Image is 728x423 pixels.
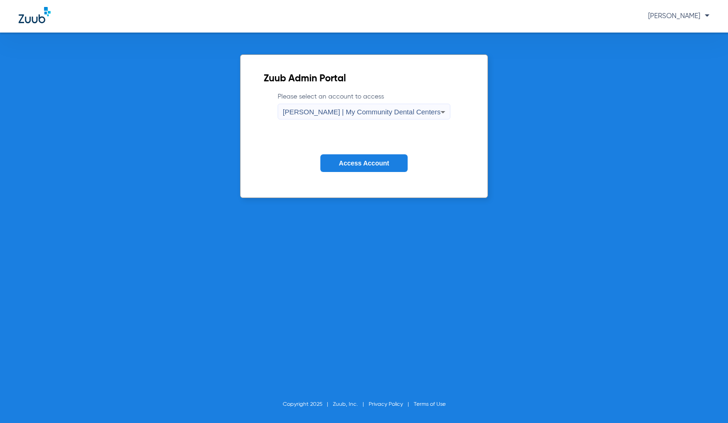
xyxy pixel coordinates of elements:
h2: Zuub Admin Portal [264,74,464,84]
a: Privacy Policy [369,402,403,407]
img: Zuub Logo [19,7,51,23]
button: Access Account [320,154,408,172]
iframe: Chat Widget [682,378,728,423]
a: Terms of Use [414,402,446,407]
label: Please select an account to access [278,92,450,119]
li: Zuub, Inc. [333,400,369,409]
span: [PERSON_NAME] [648,13,709,20]
li: Copyright 2025 [283,400,333,409]
span: Access Account [339,159,389,167]
span: [PERSON_NAME] | My Community Dental Centers [283,108,441,116]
